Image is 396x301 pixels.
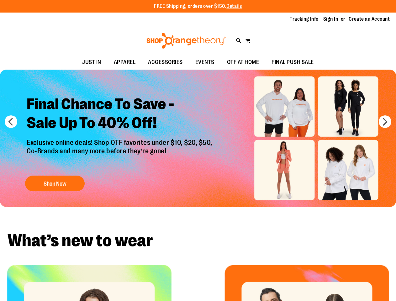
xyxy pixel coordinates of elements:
a: Sign In [323,16,338,23]
a: Tracking Info [290,16,319,23]
span: OTF AT HOME [227,55,259,69]
button: Shop Now [25,176,85,191]
img: Shop Orangetheory [145,33,227,49]
p: Exclusive online deals! Shop OTF favorites under $10, $20, $50, Co-Brands and many more before th... [22,139,219,169]
span: APPAREL [114,55,136,69]
a: ACCESSORIES [142,55,189,70]
span: FINAL PUSH SALE [272,55,314,69]
button: next [379,115,391,128]
a: EVENTS [189,55,221,70]
span: JUST IN [82,55,101,69]
a: Final Chance To Save -Sale Up To 40% Off! Exclusive online deals! Shop OTF favorites under $10, $... [22,90,219,194]
button: prev [5,115,17,128]
a: Details [226,3,242,9]
a: APPAREL [108,55,142,70]
h2: What’s new to wear [8,232,388,249]
a: Create an Account [349,16,390,23]
a: OTF AT HOME [221,55,266,70]
span: ACCESSORIES [148,55,183,69]
a: FINAL PUSH SALE [265,55,320,70]
span: EVENTS [195,55,214,69]
a: JUST IN [76,55,108,70]
p: FREE Shipping, orders over $150. [154,3,242,10]
h2: Final Chance To Save - Sale Up To 40% Off! [22,90,219,139]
